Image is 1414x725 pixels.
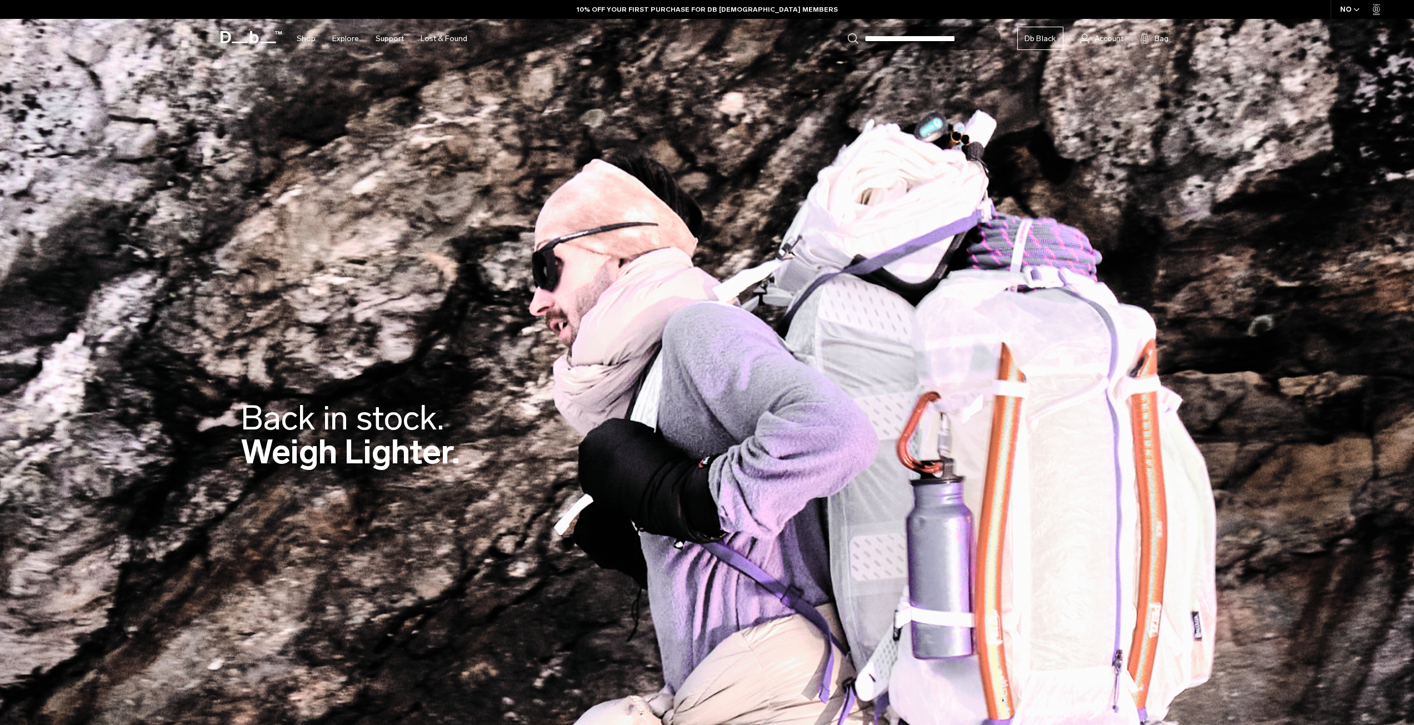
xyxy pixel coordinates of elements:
[421,19,467,58] a: Lost & Found
[1095,33,1123,44] span: Account
[332,19,359,58] a: Explore
[241,401,460,469] h2: Weigh Lighter.
[288,19,476,58] nav: Main Navigation
[241,398,444,438] span: Back in stock.
[1080,32,1123,45] a: Account
[577,4,838,14] a: 10% OFF YOUR FIRST PURCHASE FOR DB [DEMOGRAPHIC_DATA] MEMBERS
[376,19,404,58] a: Support
[1140,32,1168,45] button: Bag
[297,19,316,58] a: Shop
[1017,27,1063,50] a: Db Black
[1155,33,1168,44] span: Bag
